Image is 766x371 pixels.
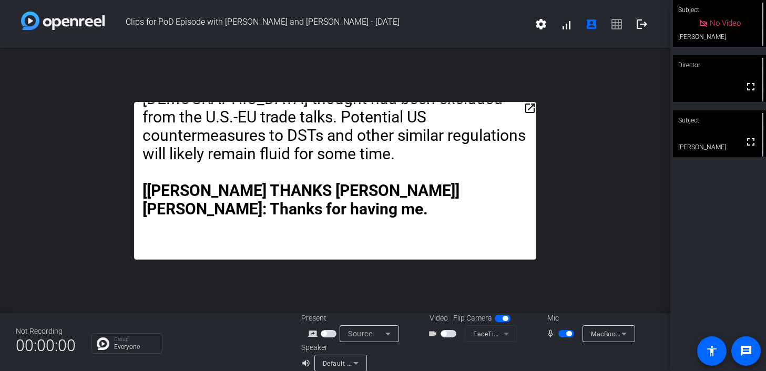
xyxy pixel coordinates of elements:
span: Source [348,329,372,338]
mat-icon: logout [636,18,648,30]
button: signal_cellular_alt [554,12,579,37]
mat-icon: mic_none [546,327,558,340]
strong: [PERSON_NAME]: Thanks for having me. [142,200,428,218]
p: Group [114,337,157,342]
span: Flip Camera [453,313,492,324]
div: Speaker [301,342,364,353]
div: Subject [673,110,766,130]
mat-icon: accessibility [706,345,718,357]
div: Mic [537,313,642,324]
span: No Video [710,18,741,28]
span: Video [430,313,448,324]
p: Everyone [114,344,157,350]
mat-icon: videocam_outline [428,327,441,340]
mat-icon: fullscreen [744,80,757,93]
span: Clips for PoD Episode with [PERSON_NAME] and [PERSON_NAME] - [DATE] [105,12,528,37]
mat-icon: settings [535,18,547,30]
span: 00:00:00 [16,333,76,358]
mat-icon: screen_share_outline [308,327,321,340]
mat-icon: message [740,345,752,357]
mat-icon: account_box [585,18,598,30]
div: Director [673,55,766,75]
strong: [[PERSON_NAME] THANKS [PERSON_NAME]] [142,181,459,200]
div: Not Recording [16,326,76,337]
mat-icon: open_in_new [524,102,536,115]
img: white-gradient.svg [21,12,105,30]
div: Present [301,313,406,324]
span: Default - MacBook Air Speakers (Built-in) [323,359,447,367]
img: Chat Icon [97,337,109,350]
mat-icon: fullscreen [744,136,757,148]
mat-icon: volume_up [301,357,314,369]
span: MacBook Air Microphone (Built-in) [591,329,696,338]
